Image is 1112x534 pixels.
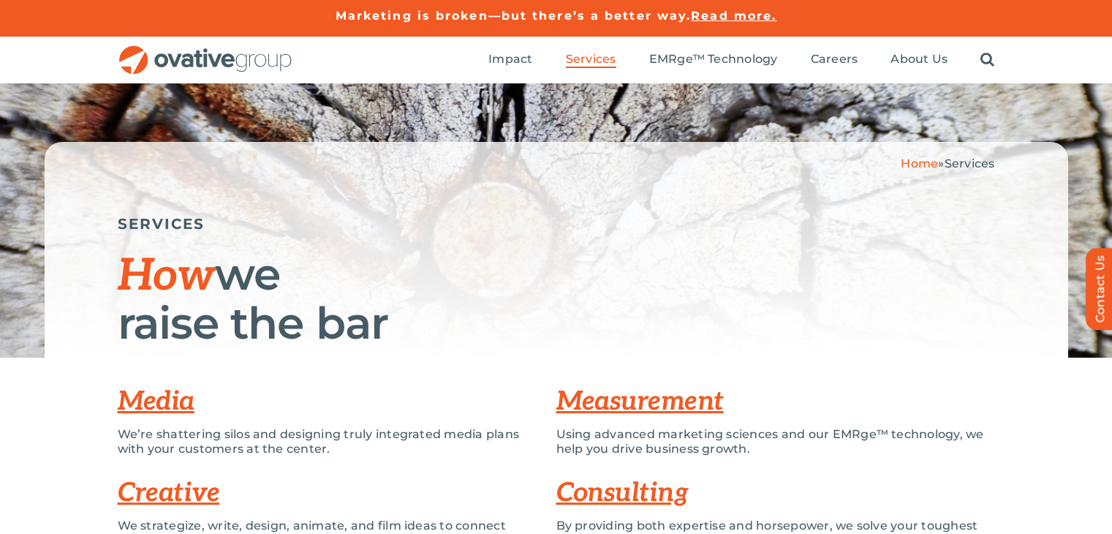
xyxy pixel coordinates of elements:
[890,52,948,68] a: About Us
[566,52,616,68] a: Services
[118,44,293,58] a: OG_Full_horizontal_RGB
[336,9,692,23] a: Marketing is broken—but there’s a better way.
[890,52,948,67] span: About Us
[556,386,724,418] a: Measurement
[691,9,776,23] a: Read more.
[556,427,995,456] p: Using advanced marketing sciences and our EMRge™ technology, we help you drive business growth.
[118,251,995,347] h1: we raise the bar
[556,477,689,509] a: Consulting
[118,477,220,509] a: Creative
[488,37,994,83] nav: Menu
[901,157,938,170] a: Home
[118,215,995,233] h5: SERVICES
[118,427,534,456] p: We’re shattering silos and designing truly integrated media plans with your customers at the center.
[901,157,994,170] span: »
[980,52,994,68] a: Search
[488,52,532,68] a: Impact
[945,157,995,170] span: Services
[649,52,778,68] a: EMRge™ Technology
[811,52,858,68] a: Careers
[118,386,194,418] a: Media
[118,250,215,303] span: How
[811,52,858,67] span: Careers
[566,52,616,67] span: Services
[488,52,532,67] span: Impact
[649,52,778,67] span: EMRge™ Technology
